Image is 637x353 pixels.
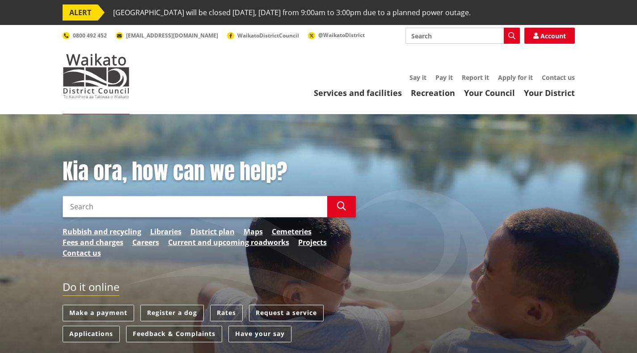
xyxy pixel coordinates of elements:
a: Projects [298,237,327,248]
a: [EMAIL_ADDRESS][DOMAIN_NAME] [116,32,218,39]
a: Pay it [435,73,453,82]
a: Your District [524,87,575,98]
a: WaikatoDistrictCouncil [227,32,299,39]
input: Search input [405,28,520,44]
img: Waikato District Council - Te Kaunihera aa Takiwaa o Waikato [63,54,130,98]
a: @WaikatoDistrict [308,31,365,39]
span: [EMAIL_ADDRESS][DOMAIN_NAME] [126,32,218,39]
a: Recreation [411,87,455,98]
a: Apply for it [498,73,533,82]
h2: Do it online [63,281,119,296]
a: Applications [63,326,120,342]
a: Say it [409,73,426,82]
a: Current and upcoming roadworks [168,237,289,248]
a: District plan [190,226,235,237]
a: Rates [210,305,243,321]
a: Libraries [150,226,181,237]
a: Register a dog [140,305,204,321]
a: Contact us [63,248,101,258]
a: Your Council [464,87,515,98]
h1: Kia ora, how can we help? [63,159,356,185]
a: 0800 492 452 [63,32,107,39]
a: Feedback & Complaints [126,326,222,342]
a: Have your say [228,326,291,342]
a: Fees and charges [63,237,123,248]
a: Request a service [249,305,324,321]
a: Careers [132,237,159,248]
span: ALERT [63,4,98,21]
a: Rubbish and recycling [63,226,141,237]
a: Contact us [542,73,575,82]
span: [GEOGRAPHIC_DATA] will be closed [DATE], [DATE] from 9:00am to 3:00pm due to a planned power outage. [113,4,471,21]
a: Maps [244,226,263,237]
a: Make a payment [63,305,134,321]
span: @WaikatoDistrict [318,31,365,39]
input: Search input [63,196,327,217]
a: Account [524,28,575,44]
span: WaikatoDistrictCouncil [237,32,299,39]
a: Services and facilities [314,87,402,98]
a: Cemeteries [272,226,312,237]
a: Report it [462,73,489,82]
span: 0800 492 452 [73,32,107,39]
